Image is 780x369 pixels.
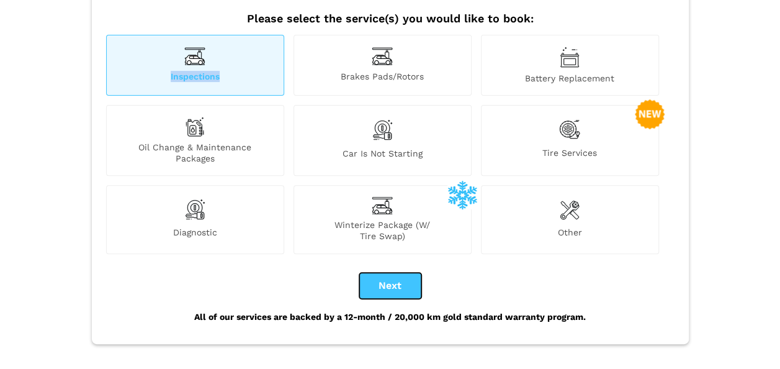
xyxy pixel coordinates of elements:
img: new-badge-2-48.png [635,99,665,129]
span: Winterize Package (W/ Tire Swap) [294,219,471,242]
span: Other [482,227,658,242]
button: Next [359,273,421,299]
span: Diagnostic [107,227,284,242]
span: Oil Change & Maintenance Packages [107,142,284,164]
span: Inspections [107,71,284,84]
h2: Please select the service(s) you would like to book: [103,12,678,25]
div: All of our services are backed by a 12-month / 20,000 km gold standard warranty program. [103,299,678,335]
span: Battery Replacement [482,73,658,84]
span: Tire Services [482,147,658,164]
img: winterize-icon_1.png [447,180,477,209]
span: Brakes Pads/Rotors [294,71,471,84]
span: Car is not starting [294,148,471,164]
